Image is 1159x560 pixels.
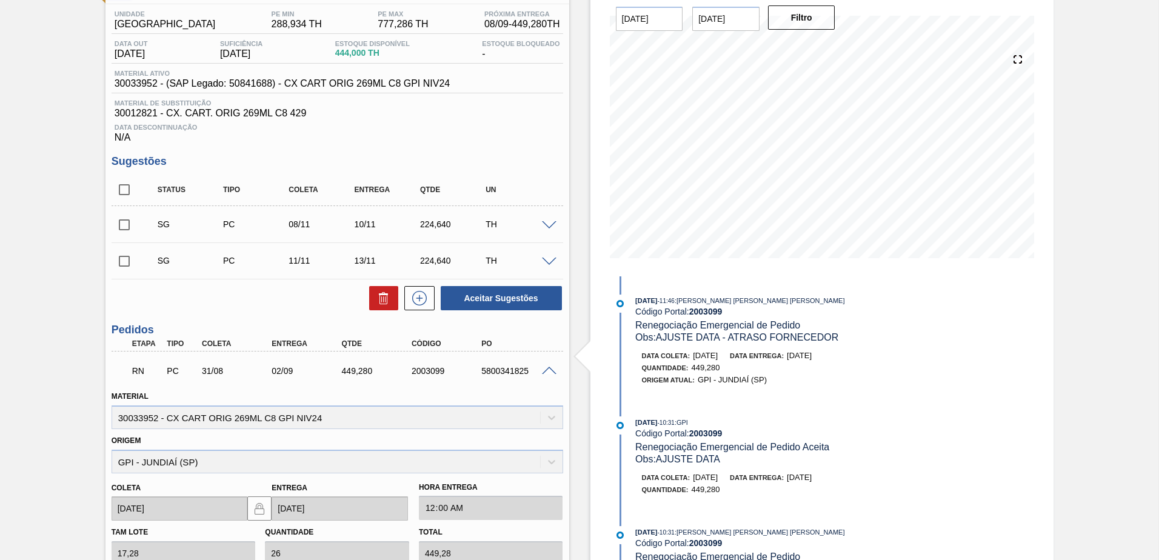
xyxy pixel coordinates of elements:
[409,339,487,348] div: Código
[478,339,556,348] div: PO
[689,538,723,548] strong: 2003099
[378,19,428,30] span: 777,286 TH
[730,474,784,481] span: Data entrega:
[635,297,657,304] span: [DATE]
[689,307,723,316] strong: 2003099
[692,485,720,494] span: 449,280
[155,219,228,229] div: Sugestão Criada
[698,375,767,384] span: GPI - JUNDIAÍ (SP)
[378,10,428,18] span: PE MAX
[635,307,923,316] div: Código Portal:
[642,486,689,493] span: Quantidade :
[112,392,149,401] label: Material
[112,436,141,445] label: Origem
[115,40,148,47] span: Data out
[642,364,689,372] span: Quantidade :
[115,19,216,30] span: [GEOGRAPHIC_DATA]
[692,363,720,372] span: 449,280
[635,538,923,548] div: Código Portal:
[115,124,560,131] span: Data Descontinuação
[417,185,490,194] div: Qtde
[129,339,165,348] div: Etapa
[689,428,723,438] strong: 2003099
[220,40,262,47] span: Suficiência
[635,428,923,438] div: Código Portal:
[787,351,812,360] span: [DATE]
[112,324,563,336] h3: Pedidos
[730,352,784,359] span: Data entrega:
[199,366,277,376] div: 31/08/2025
[286,185,359,194] div: Coleta
[484,19,560,30] span: 08/09 - 449,280 TH
[635,320,800,330] span: Renegociação Emergencial de Pedido
[339,366,417,376] div: 449,280
[419,528,443,536] label: Total
[675,528,845,536] span: : [PERSON_NAME] [PERSON_NAME] [PERSON_NAME]
[115,78,450,89] span: 30033952 - (SAP Legado: 50841688) - CX CART ORIG 269ML C8 GPI NIV24
[220,48,262,59] span: [DATE]
[115,99,560,107] span: Material de Substituição
[693,473,718,482] span: [DATE]
[616,7,683,31] input: dd/mm/yyyy
[419,479,563,496] label: Hora Entrega
[635,419,657,426] span: [DATE]
[112,484,141,492] label: Coleta
[693,351,718,360] span: [DATE]
[658,419,675,426] span: - 10:31
[417,256,490,265] div: 224,640
[635,442,829,452] span: Renegociação Emergencial de Pedido Aceita
[482,40,559,47] span: Estoque Bloqueado
[164,339,200,348] div: Tipo
[164,366,200,376] div: Pedido de Compra
[112,119,563,143] div: N/A
[352,185,425,194] div: Entrega
[132,366,162,376] p: RN
[483,219,556,229] div: TH
[112,528,148,536] label: Tam lote
[272,496,408,521] input: dd/mm/yyyy
[635,528,657,536] span: [DATE]
[220,219,293,229] div: Pedido de Compra
[635,454,720,464] span: Obs: AJUSTE DATA
[115,10,216,18] span: Unidade
[658,298,675,304] span: - 11:46
[616,532,624,539] img: atual
[768,5,835,30] button: Filtro
[483,256,556,265] div: TH
[272,19,322,30] span: 288,934 TH
[115,70,450,77] span: Material ativo
[265,528,313,536] label: Quantidade
[247,496,272,521] button: locked
[155,256,228,265] div: Sugestão Criada
[352,256,425,265] div: 13/11/2025
[112,496,248,521] input: dd/mm/yyyy
[335,48,410,58] span: 444,000 TH
[616,300,624,307] img: atual
[441,286,562,310] button: Aceitar Sugestões
[642,474,690,481] span: Data coleta:
[339,339,417,348] div: Qtde
[269,366,347,376] div: 02/09/2025
[787,473,812,482] span: [DATE]
[112,155,563,168] h3: Sugestões
[199,339,277,348] div: Coleta
[286,219,359,229] div: 08/11/2025
[658,529,675,536] span: - 10:31
[363,286,398,310] div: Excluir Sugestões
[478,366,556,376] div: 5800341825
[272,484,307,492] label: Entrega
[409,366,487,376] div: 2003099
[398,286,435,310] div: Nova sugestão
[417,219,490,229] div: 224,640
[252,501,267,516] img: locked
[479,40,563,59] div: -
[642,352,690,359] span: Data coleta:
[129,358,165,384] div: Em renegociação
[220,256,293,265] div: Pedido de Compra
[220,185,293,194] div: Tipo
[616,422,624,429] img: atual
[635,332,838,342] span: Obs: AJUSTE DATA - ATRASO FORNECEDOR
[435,285,563,312] div: Aceitar Sugestões
[335,40,410,47] span: Estoque Disponível
[115,48,148,59] span: [DATE]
